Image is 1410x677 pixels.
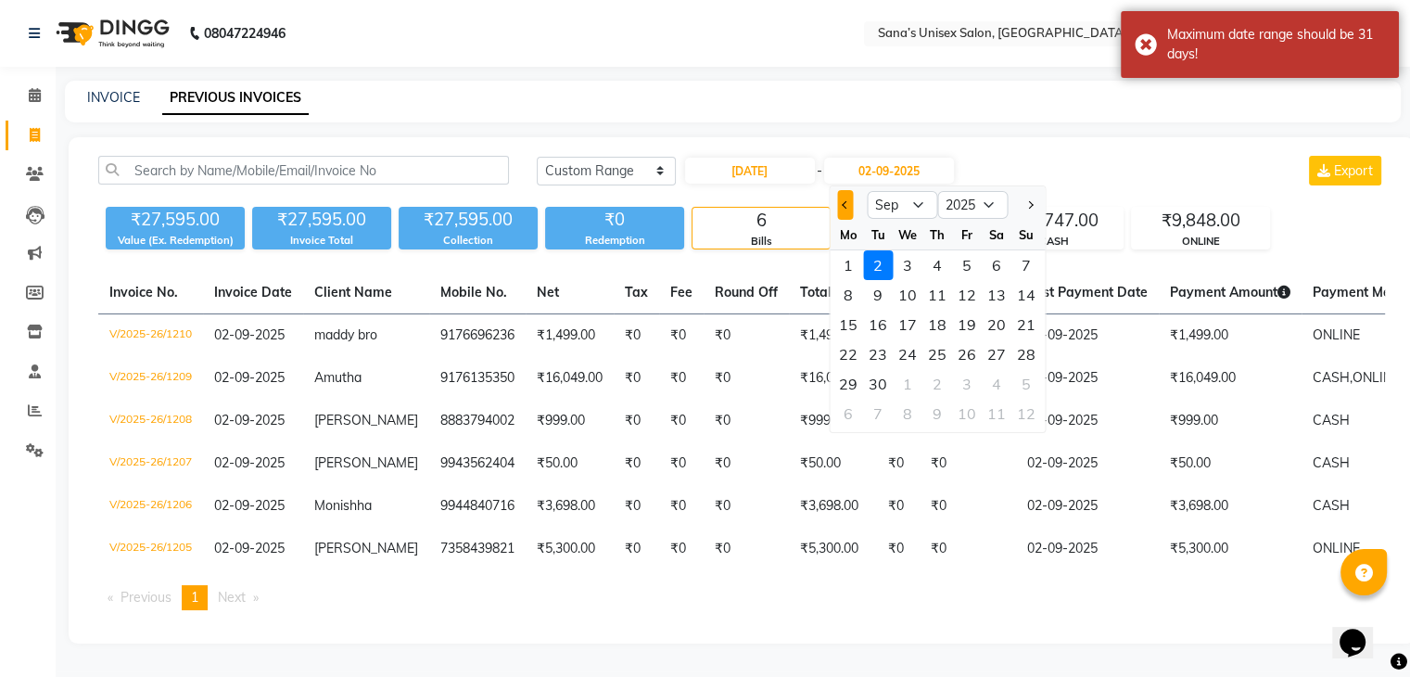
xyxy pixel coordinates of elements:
[982,250,1011,280] div: Saturday, September 6, 2025
[922,369,952,399] div: Thursday, October 2, 2025
[191,589,198,606] span: 1
[982,339,1011,369] div: 27
[952,399,982,428] div: Friday, October 10, 2025
[545,207,684,233] div: ₹0
[1353,369,1400,386] span: ONLINE
[982,220,1011,249] div: Sa
[1313,454,1350,471] span: CASH
[863,399,893,428] div: Tuesday, October 7, 2025
[614,528,659,570] td: ₹0
[952,369,982,399] div: 3
[833,339,863,369] div: Monday, September 22, 2025
[1011,250,1041,280] div: 7
[614,442,659,485] td: ₹0
[1027,284,1148,300] span: Last Payment Date
[87,89,140,106] a: INVOICE
[863,310,893,339] div: 16
[692,234,830,249] div: Bills
[952,399,982,428] div: 10
[252,207,391,233] div: ₹27,595.00
[952,310,982,339] div: 19
[833,369,863,399] div: 29
[922,339,952,369] div: 25
[98,156,509,185] input: Search by Name/Mobile/Email/Invoice No
[715,284,778,300] span: Round Off
[922,399,952,428] div: 9
[214,454,285,471] span: 02-09-2025
[704,528,789,570] td: ₹0
[833,310,863,339] div: Monday, September 15, 2025
[893,310,922,339] div: Wednesday, September 17, 2025
[1011,250,1041,280] div: Sunday, September 7, 2025
[893,369,922,399] div: Wednesday, October 1, 2025
[429,357,526,400] td: 9176135350
[863,250,893,280] div: 2
[1159,485,1302,528] td: ₹3,698.00
[833,339,863,369] div: 22
[952,339,982,369] div: 26
[98,357,203,400] td: V/2025-26/1209
[704,314,789,358] td: ₹0
[704,442,789,485] td: ₹0
[982,280,1011,310] div: Saturday, September 13, 2025
[162,82,309,115] a: PREVIOUS INVOICES
[789,357,877,400] td: ₹16,049.00
[1011,280,1041,310] div: Sunday, September 14, 2025
[1334,162,1373,179] span: Export
[985,208,1123,234] div: ₹17,747.00
[314,284,392,300] span: Client Name
[982,369,1011,399] div: Saturday, October 4, 2025
[98,400,203,442] td: V/2025-26/1208
[789,485,877,528] td: ₹3,698.00
[877,528,920,570] td: ₹0
[440,284,507,300] span: Mobile No.
[863,339,893,369] div: Tuesday, September 23, 2025
[98,528,203,570] td: V/2025-26/1205
[863,339,893,369] div: 23
[98,485,203,528] td: V/2025-26/1206
[920,528,1016,570] td: ₹0
[952,369,982,399] div: Friday, October 3, 2025
[833,310,863,339] div: 15
[252,233,391,249] div: Invoice Total
[982,310,1011,339] div: Saturday, September 20, 2025
[789,400,877,442] td: ₹999.00
[1011,339,1041,369] div: Sunday, September 28, 2025
[121,589,171,606] span: Previous
[659,485,704,528] td: ₹0
[952,250,982,280] div: Friday, September 5, 2025
[614,357,659,400] td: ₹0
[659,314,704,358] td: ₹0
[982,399,1011,428] div: Saturday, October 11, 2025
[863,280,893,310] div: 9
[893,250,922,280] div: 3
[214,284,292,300] span: Invoice Date
[922,280,952,310] div: 11
[1313,540,1360,556] span: ONLINE
[429,314,526,358] td: 9176696236
[789,528,877,570] td: ₹5,300.00
[545,233,684,249] div: Redemption
[1016,357,1159,400] td: 02-09-2025
[893,280,922,310] div: 10
[1313,369,1353,386] span: CASH,
[789,442,877,485] td: ₹50.00
[214,412,285,428] span: 02-09-2025
[985,234,1123,249] div: CASH
[1159,357,1302,400] td: ₹16,049.00
[893,220,922,249] div: We
[877,485,920,528] td: ₹0
[526,400,614,442] td: ₹999.00
[982,369,1011,399] div: 4
[1011,310,1041,339] div: Sunday, September 21, 2025
[952,250,982,280] div: 5
[1313,497,1350,514] span: CASH
[106,233,245,249] div: Value (Ex. Redemption)
[106,207,245,233] div: ₹27,595.00
[1016,528,1159,570] td: 02-09-2025
[982,310,1011,339] div: 20
[98,585,1385,610] nav: Pagination
[833,280,863,310] div: Monday, September 8, 2025
[1132,208,1269,234] div: ₹9,848.00
[922,250,952,280] div: Thursday, September 4, 2025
